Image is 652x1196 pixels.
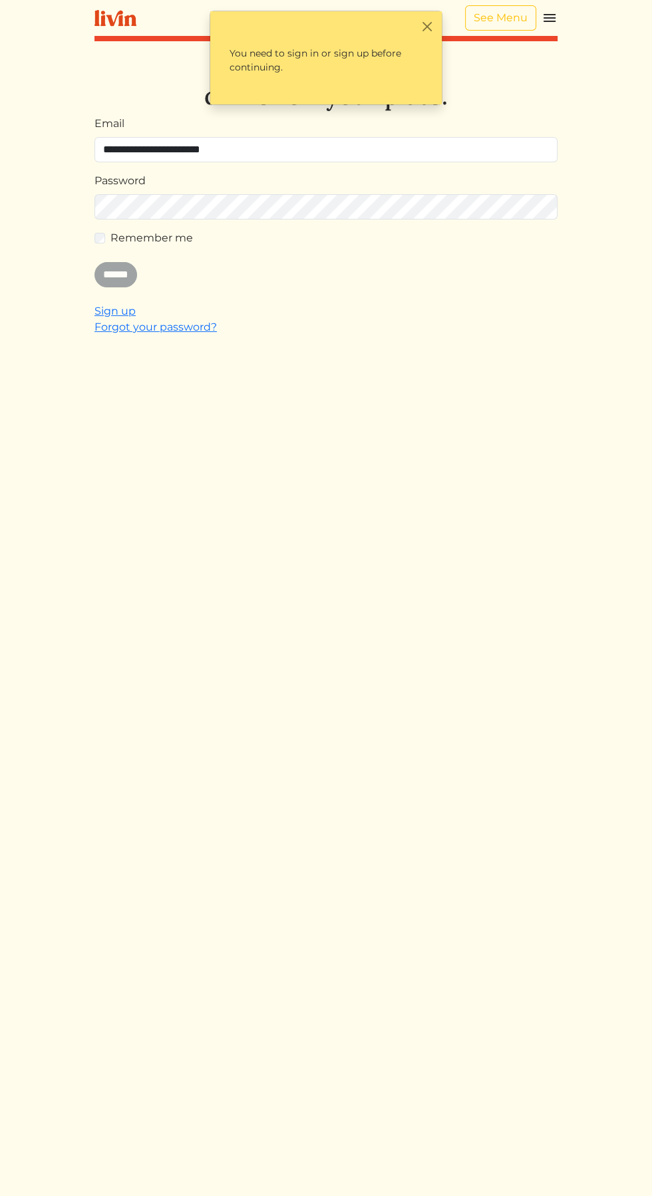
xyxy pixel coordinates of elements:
[465,5,536,31] a: See Menu
[94,116,124,132] label: Email
[542,10,558,26] img: menu_hamburger-cb6d353cf0ecd9f46ceae1c99ecbeb4a00e71ca567a856bd81f57e9d8c17bb26.svg
[110,230,193,246] label: Remember me
[420,19,434,33] button: Close
[94,305,136,317] a: Sign up
[94,10,136,27] img: livin-logo-a0d97d1a881af30f6274990eb6222085a2533c92bbd1e4f22c21b4f0d0e3210c.svg
[94,52,558,110] h1: Let's take dinner off your plate.
[218,35,434,86] p: You need to sign in or sign up before continuing.
[94,321,217,333] a: Forgot your password?
[94,173,146,189] label: Password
